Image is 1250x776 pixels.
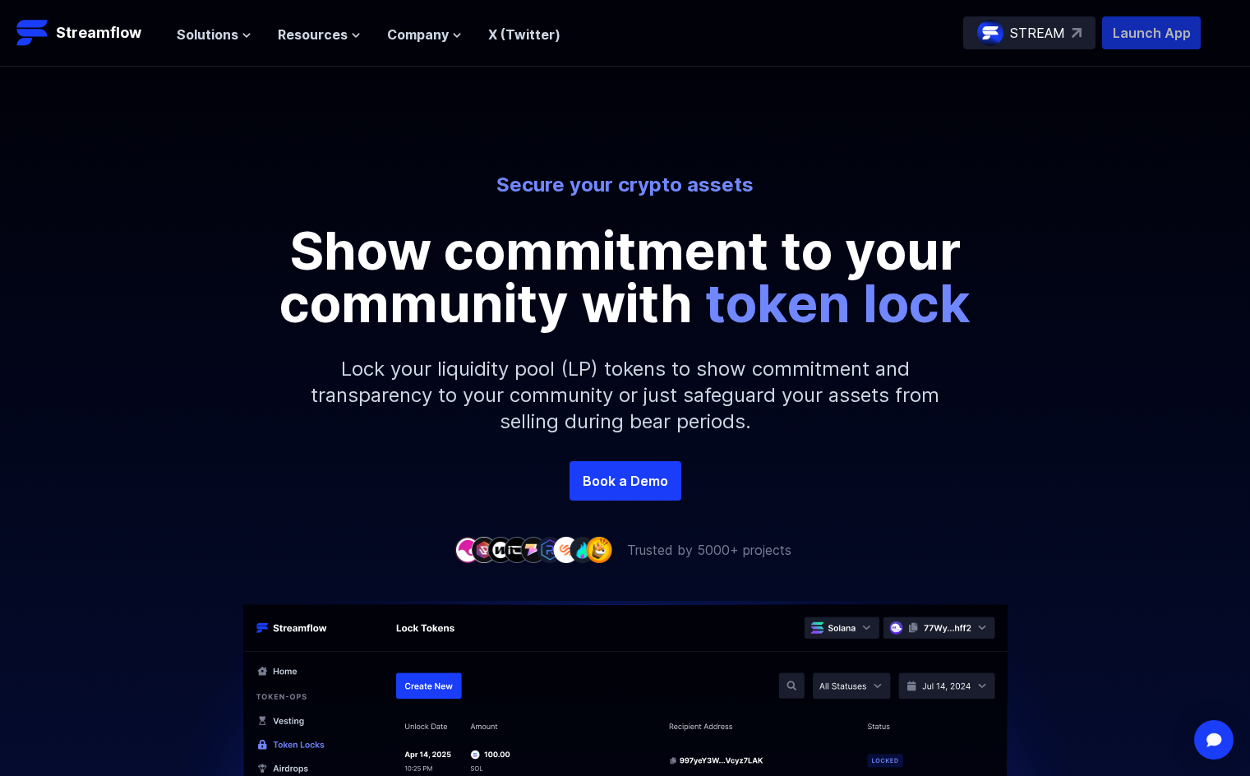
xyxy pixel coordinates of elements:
[553,537,579,562] img: company-7
[1194,720,1234,760] div: Open Intercom Messenger
[488,26,560,43] a: X (Twitter)
[586,537,612,562] img: company-9
[272,330,979,461] p: Lock your liquidity pool (LP) tokens to show commitment and transparency to your community or jus...
[278,25,348,44] span: Resources
[963,16,1095,49] a: STREAM
[705,271,971,335] span: token lock
[1072,28,1082,38] img: top-right-arrow.svg
[177,25,251,44] button: Solutions
[56,21,141,44] p: Streamflow
[520,537,547,562] img: company-5
[627,540,791,560] p: Trusted by 5000+ projects
[471,537,497,562] img: company-2
[177,25,238,44] span: Solutions
[570,461,681,501] a: Book a Demo
[570,537,596,562] img: company-8
[1010,23,1065,43] p: STREAM
[487,537,514,562] img: company-3
[256,224,995,330] p: Show commitment to your community with
[1102,16,1201,49] button: Launch App
[537,537,563,562] img: company-6
[454,537,481,562] img: company-1
[16,16,49,49] img: Streamflow Logo
[977,20,1003,46] img: streamflow-logo-circle.png
[504,537,530,562] img: company-4
[387,25,462,44] button: Company
[387,25,449,44] span: Company
[16,16,160,49] a: Streamflow
[170,172,1081,198] p: Secure your crypto assets
[278,25,361,44] button: Resources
